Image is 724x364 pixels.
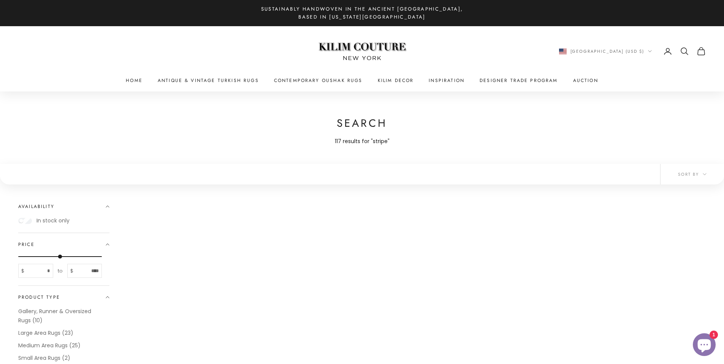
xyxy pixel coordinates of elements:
span: Sort by [678,171,707,178]
a: Antique & Vintage Turkish Rugs [158,77,259,84]
button: Sort by [661,164,724,184]
span: Product type [18,293,60,301]
label: Large Area Rugs (23) [18,329,73,337]
span: Availability [18,203,54,210]
a: Home [126,77,143,84]
a: Inspiration [429,77,464,84]
span: Price [18,241,35,248]
label: Medium Area Rugs (25) [18,341,81,350]
img: United States [559,49,567,54]
h1: Search [335,116,390,131]
summary: Product type [18,286,109,309]
span: $ [70,267,73,275]
label: In stock only [36,216,70,225]
input: To price [77,267,99,275]
input: From price [28,267,50,275]
a: Designer Trade Program [480,77,558,84]
a: Auction [573,77,598,84]
summary: Availability [18,203,109,218]
p: 117 results for "stripe" [335,137,390,146]
span: [GEOGRAPHIC_DATA] (USD $) [570,48,645,55]
nav: Primary navigation [18,77,706,84]
a: Contemporary Oushak Rugs [274,77,363,84]
span: to [58,267,63,275]
label: Gallery, Runner & Oversized Rugs (10) [18,307,102,325]
summary: Price [18,233,109,256]
summary: Kilim Decor [378,77,414,84]
input: To price [18,256,102,257]
img: Logo of Kilim Couture New York [315,33,410,69]
nav: Secondary navigation [559,47,706,56]
span: $ [21,267,24,275]
p: Sustainably Handwoven in the Ancient [GEOGRAPHIC_DATA], Based in [US_STATE][GEOGRAPHIC_DATA] [256,5,469,21]
label: Small Area Rugs (2) [18,354,70,362]
button: Change country or currency [559,48,652,55]
inbox-online-store-chat: Shopify online store chat [691,333,718,358]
